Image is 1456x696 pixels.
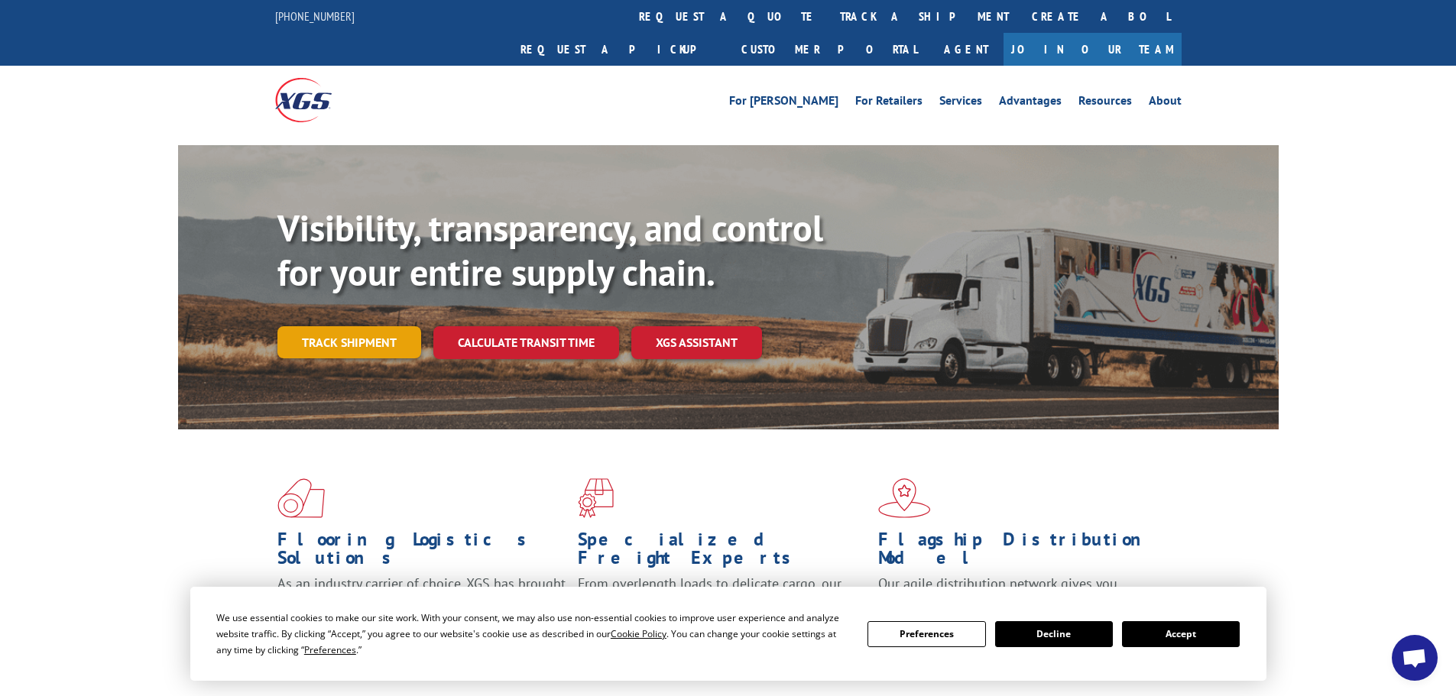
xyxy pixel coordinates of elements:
div: Cookie Consent Prompt [190,587,1266,681]
h1: Specialized Freight Experts [578,530,867,575]
span: As an industry carrier of choice, XGS has brought innovation and dedication to flooring logistics... [277,575,566,629]
button: Decline [995,621,1113,647]
h1: Flagship Distribution Model [878,530,1167,575]
img: xgs-icon-total-supply-chain-intelligence-red [277,478,325,518]
img: xgs-icon-flagship-distribution-model-red [878,478,931,518]
img: xgs-icon-focused-on-flooring-red [578,478,614,518]
p: From overlength loads to delicate cargo, our experienced staff knows the best way to move your fr... [578,575,867,643]
a: For [PERSON_NAME] [729,95,838,112]
a: Customer Portal [730,33,929,66]
a: Agent [929,33,1004,66]
a: For Retailers [855,95,923,112]
button: Accept [1122,621,1240,647]
div: We use essential cookies to make our site work. With your consent, we may also use non-essential ... [216,610,849,658]
span: Cookie Policy [611,627,666,640]
a: Services [939,95,982,112]
a: About [1149,95,1182,112]
div: Open chat [1392,635,1438,681]
a: Resources [1078,95,1132,112]
a: Request a pickup [509,33,730,66]
a: Calculate transit time [433,326,619,359]
span: Our agile distribution network gives you nationwide inventory management on demand. [878,575,1159,610]
a: Join Our Team [1004,33,1182,66]
a: [PHONE_NUMBER] [275,8,355,24]
span: Preferences [304,643,356,656]
b: Visibility, transparency, and control for your entire supply chain. [277,204,823,296]
a: Track shipment [277,326,421,358]
a: Advantages [999,95,1062,112]
h1: Flooring Logistics Solutions [277,530,566,575]
button: Preferences [867,621,985,647]
a: XGS ASSISTANT [631,326,762,359]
